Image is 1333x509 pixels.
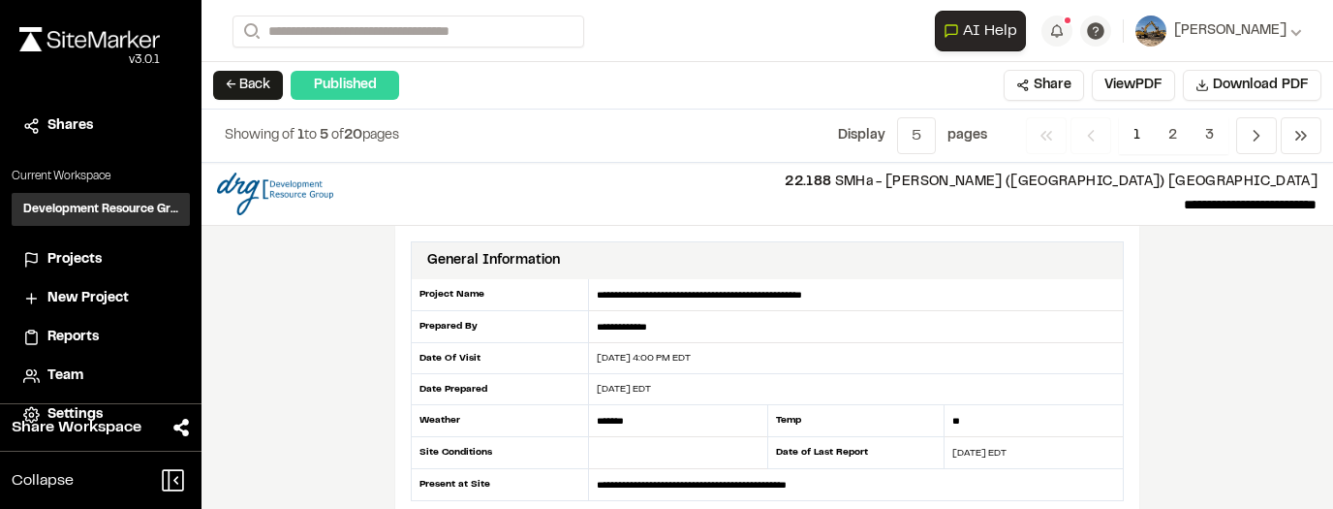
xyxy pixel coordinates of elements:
div: Published [291,71,399,100]
span: Download PDF [1213,75,1309,96]
span: [PERSON_NAME] [1174,20,1286,42]
div: [DATE] 4:00 PM EDT [589,351,1123,366]
p: Display [838,125,885,146]
span: Showing of [225,130,297,142]
div: Temp [767,405,945,437]
div: [DATE] EDT [945,446,1123,461]
a: Shares [23,115,178,137]
h3: Development Resource Group [23,201,178,218]
a: New Project [23,288,178,309]
button: ViewPDF [1092,70,1175,101]
span: 20 [344,130,362,142]
img: rebrand.png [19,27,160,51]
span: New Project [47,288,129,309]
p: to of pages [225,125,399,146]
div: Site Conditions [411,437,589,469]
img: file [217,173,333,215]
p: page s [947,125,987,146]
span: 1 [297,130,304,142]
button: ← Back [213,71,283,100]
span: 3 [1191,117,1228,154]
button: 5 [897,117,936,154]
div: Project Name [411,279,589,311]
div: Oh geez...please don't... [19,51,160,69]
span: 2 [1154,117,1192,154]
span: 5 [320,130,328,142]
span: 22.188 [785,176,831,188]
div: Open AI Assistant [935,11,1034,51]
div: [DATE] EDT [589,382,1123,397]
p: Current Workspace [12,168,190,185]
button: [PERSON_NAME] [1135,16,1302,47]
img: User [1135,16,1166,47]
div: Date Prepared [411,374,589,405]
div: Present at Site [411,469,589,500]
div: General Information [427,250,560,271]
div: Date Of Visit [411,343,589,374]
button: Open AI Assistant [935,11,1026,51]
nav: Navigation [1026,117,1321,154]
p: SMHa - [PERSON_NAME] ([GEOGRAPHIC_DATA]) [GEOGRAPHIC_DATA] [349,172,1317,193]
span: 1 [1119,117,1155,154]
span: Projects [47,249,102,270]
div: Date of Last Report [767,437,945,469]
span: Shares [47,115,93,137]
a: Projects [23,249,178,270]
span: AI Help [963,19,1017,43]
button: Share [1004,70,1084,101]
a: Reports [23,327,178,348]
span: Collapse [12,469,74,493]
span: Reports [47,327,99,348]
button: Search [232,16,267,48]
div: Prepared By [411,311,589,343]
button: Download PDF [1183,70,1321,101]
a: Team [23,366,178,387]
span: Team [47,366,83,387]
div: Weather [411,405,589,437]
span: Share Workspace [12,416,141,439]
